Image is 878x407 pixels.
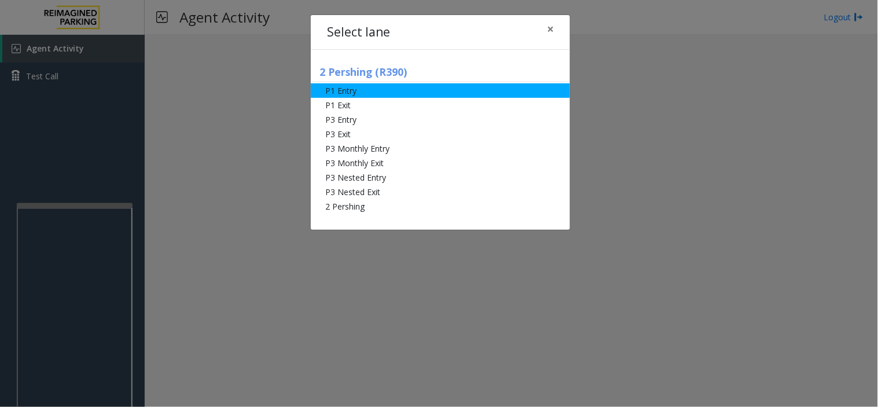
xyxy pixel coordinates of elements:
li: P3 Nested Entry [311,170,570,185]
li: P3 Exit [311,127,570,141]
h4: Select lane [327,23,390,42]
button: Close [539,15,562,43]
li: P3 Monthly Entry [311,141,570,156]
li: P3 Entry [311,112,570,127]
h5: 2 Pershing (R390) [311,66,570,82]
li: P1 Exit [311,98,570,112]
li: P1 Entry [311,83,570,98]
li: P3 Nested Exit [311,185,570,199]
li: 2 Pershing [311,199,570,214]
span: × [547,21,554,37]
li: P3 Monthly Exit [311,156,570,170]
